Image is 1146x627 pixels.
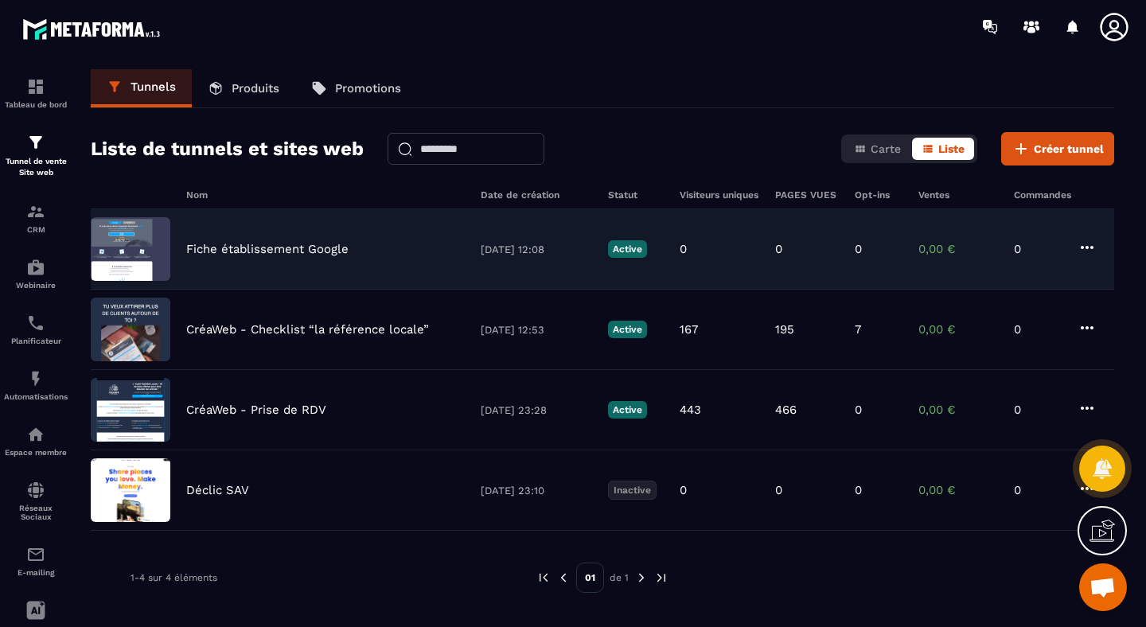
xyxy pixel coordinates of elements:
p: [DATE] 12:08 [481,243,592,255]
p: [DATE] 23:10 [481,485,592,497]
img: prev [536,571,551,585]
p: Tableau de bord [4,100,68,109]
img: email [26,545,45,564]
h6: Visiteurs uniques [680,189,759,201]
h6: Nom [186,189,465,201]
p: Promotions [335,81,401,95]
img: image [91,458,170,522]
h6: Statut [608,189,664,201]
h6: Commandes [1014,189,1071,201]
p: 0 [855,403,862,417]
h6: Ventes [918,189,998,201]
p: Réseaux Sociaux [4,504,68,521]
p: 0 [855,483,862,497]
p: Planificateur [4,337,68,345]
img: automations [26,425,45,444]
img: image [91,217,170,281]
p: 443 [680,403,701,417]
p: 0,00 € [918,403,998,417]
p: 0 [680,483,687,497]
p: 0,00 € [918,242,998,256]
img: next [634,571,649,585]
img: automations [26,369,45,388]
img: scheduler [26,313,45,333]
img: image [91,298,170,361]
p: 0,00 € [918,483,998,497]
p: 0,00 € [918,322,998,337]
p: 0 [775,242,782,256]
p: 01 [576,563,604,593]
img: formation [26,133,45,152]
a: Promotions [295,69,417,107]
p: 0 [1014,242,1062,256]
img: image [91,378,170,442]
img: formation [26,202,45,221]
p: CréaWeb - Prise de RDV [186,403,326,417]
a: formationformationCRM [4,190,68,246]
a: automationsautomationsAutomatisations [4,357,68,413]
img: next [654,571,668,585]
img: automations [26,258,45,277]
a: formationformationTunnel de vente Site web [4,121,68,190]
p: Active [608,240,647,258]
span: Carte [871,142,901,155]
p: Tunnel de vente Site web [4,156,68,178]
p: de 1 [610,571,629,584]
span: Créer tunnel [1034,141,1104,157]
p: Active [608,321,647,338]
p: Fiche établissement Google [186,242,349,256]
p: 0 [855,242,862,256]
p: Déclic SAV [186,483,249,497]
a: automationsautomationsWebinaire [4,246,68,302]
p: 195 [775,322,794,337]
h6: Date de création [481,189,592,201]
span: Liste [938,142,965,155]
p: Espace membre [4,448,68,457]
p: 0 [1014,483,1062,497]
img: formation [26,77,45,96]
p: Tunnels [131,80,176,94]
p: 0 [1014,322,1062,337]
img: logo [22,14,166,44]
p: E-mailing [4,568,68,577]
img: prev [556,571,571,585]
button: Liste [912,138,974,160]
img: social-network [26,481,45,500]
a: Produits [192,69,295,107]
button: Carte [844,138,910,160]
a: automationsautomationsEspace membre [4,413,68,469]
a: Tunnels [91,69,192,107]
p: 7 [855,322,861,337]
a: formationformationTableau de bord [4,65,68,121]
p: 466 [775,403,797,417]
p: 0 [680,242,687,256]
p: CRM [4,225,68,234]
a: social-networksocial-networkRéseaux Sociaux [4,469,68,533]
h6: PAGES VUES [775,189,839,201]
p: 0 [775,483,782,497]
p: 167 [680,322,698,337]
p: 1-4 sur 4 éléments [131,572,217,583]
h2: Liste de tunnels et sites web [91,133,364,165]
p: Produits [232,81,279,95]
p: [DATE] 12:53 [481,324,592,336]
button: Créer tunnel [1001,132,1114,166]
p: Automatisations [4,392,68,401]
p: CréaWeb - Checklist “la référence locale” [186,322,429,337]
p: Webinaire [4,281,68,290]
a: emailemailE-mailing [4,533,68,589]
p: 0 [1014,403,1062,417]
a: schedulerschedulerPlanificateur [4,302,68,357]
div: Ouvrir le chat [1079,563,1127,611]
p: Inactive [608,481,657,500]
h6: Opt-ins [855,189,902,201]
p: [DATE] 23:28 [481,404,592,416]
p: Active [608,401,647,419]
